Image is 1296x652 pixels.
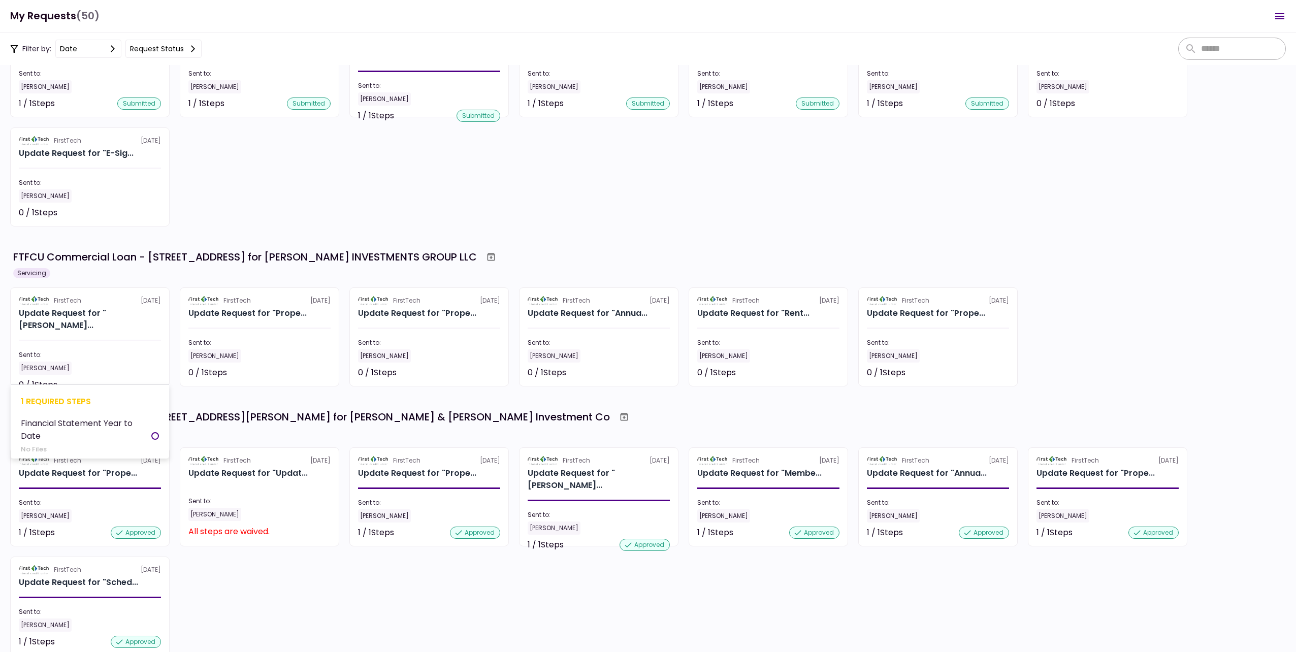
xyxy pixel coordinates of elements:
[528,510,670,519] div: Sent to:
[528,456,559,465] img: Partner logo
[358,296,389,305] img: Partner logo
[1036,69,1179,78] div: Sent to:
[188,456,219,465] img: Partner logo
[19,147,134,159] div: Update Request for "E-Sign Consent" Correspondent Reporting Requirements - Guarantor Steven Mutnick
[19,498,161,507] div: Sent to:
[188,456,331,465] div: [DATE]
[19,136,161,145] div: [DATE]
[285,525,331,537] div: Not started
[19,178,161,187] div: Sent to:
[1036,80,1089,93] div: [PERSON_NAME]
[867,307,985,319] div: Update Request for "Property Inspection Upload" Correspondent Reporting Requirements - Borrower S...
[188,525,270,538] div: All steps are waived.
[393,456,420,465] div: FirstTech
[19,379,57,391] div: 0 / 1 Steps
[528,97,564,110] div: 1 / 1 Steps
[1036,456,1179,465] div: [DATE]
[697,296,728,305] img: Partner logo
[10,6,100,26] h1: My Requests
[19,69,161,78] div: Sent to:
[13,268,50,278] div: Servicing
[358,467,476,479] div: Update Request for "Property Operating Statements- Year End" Reporting Requirement - Single Tenan...
[697,467,822,479] div: Update Request for "Member Provided PFS" Correspondent Reporting Requirements - Guarantor Randy a...
[358,527,394,539] div: 1 / 1 Steps
[1036,97,1075,110] div: 0 / 1 Steps
[358,456,500,465] div: [DATE]
[54,565,81,574] div: FirstTech
[528,521,580,535] div: [PERSON_NAME]
[963,367,1009,379] div: Not started
[867,296,898,305] img: Partner logo
[528,456,670,465] div: [DATE]
[111,527,161,539] div: approved
[393,296,420,305] div: FirstTech
[959,527,1009,539] div: approved
[902,456,929,465] div: FirstTech
[19,97,55,110] div: 1 / 1 Steps
[455,367,500,379] div: Not started
[697,527,733,539] div: 1 / 1 Steps
[867,527,903,539] div: 1 / 1 Steps
[358,307,476,319] div: Update Request for "Property Operating Statements - Year to Date" Reporting Requirements - Office...
[188,338,331,347] div: Sent to:
[19,307,161,332] div: Update Request for "Financial Statement Year to Date" Correspondent Reporting Requirements - Borr...
[563,456,590,465] div: FirstTech
[697,296,839,305] div: [DATE]
[125,40,202,58] button: Request status
[528,307,647,319] div: Update Request for "Annual ERQ Upload" Correspondent Reporting Requirements - Borrower Summerlin ...
[188,307,307,319] div: Update Request for "Property Operating Statements- Year End" Reporting Requirements - Office Reta...
[528,296,670,305] div: [DATE]
[1036,527,1073,539] div: 1 / 1 Steps
[697,80,750,93] div: [PERSON_NAME]
[188,497,331,506] div: Sent to:
[528,296,559,305] img: Partner logo
[19,136,50,145] img: Partner logo
[1036,467,1155,479] div: Update Request for "Property Operating Statements - Year to Date" Reporting Requirement - Single ...
[19,362,72,375] div: [PERSON_NAME]
[19,296,161,305] div: [DATE]
[867,80,920,93] div: [PERSON_NAME]
[697,97,733,110] div: 1 / 1 Steps
[1036,509,1089,523] div: [PERSON_NAME]
[965,97,1009,110] div: submitted
[19,456,50,465] img: Partner logo
[13,409,610,425] div: FTFCU Commercial Loan - [STREET_ADDRESS][PERSON_NAME] for [PERSON_NAME] & [PERSON_NAME] Investmen...
[358,338,500,347] div: Sent to:
[111,636,161,648] div: approved
[697,338,839,347] div: Sent to:
[19,456,161,465] div: [DATE]
[358,92,411,106] div: [PERSON_NAME]
[54,456,81,465] div: FirstTech
[867,456,1009,465] div: [DATE]
[867,467,987,479] div: Update Request for "Annual ERQ Upload" Correspondent Reporting Requirements - Borrower Dreyfuss &...
[223,456,251,465] div: FirstTech
[789,527,839,539] div: approved
[54,136,81,145] div: FirstTech
[697,456,839,465] div: [DATE]
[528,338,670,347] div: Sent to:
[60,43,77,54] div: date
[697,349,750,363] div: [PERSON_NAME]
[188,97,224,110] div: 1 / 1 Steps
[867,456,898,465] img: Partner logo
[223,296,251,305] div: FirstTech
[10,40,202,58] div: Filter by:
[697,509,750,523] div: [PERSON_NAME]
[358,456,389,465] img: Partner logo
[19,618,72,632] div: [PERSON_NAME]
[528,539,564,551] div: 1 / 1 Steps
[54,296,81,305] div: FirstTech
[867,338,1009,347] div: Sent to:
[188,69,331,78] div: Sent to:
[358,367,397,379] div: 0 / 1 Steps
[358,110,394,122] div: 1 / 1 Steps
[76,6,100,26] span: (50)
[21,444,151,454] div: No Files
[697,307,809,319] div: Update Request for "Rent Roll" Reporting Requirements - Office Retail 8025 Action Blvd, Florence,...
[19,565,50,574] img: Partner logo
[19,607,161,616] div: Sent to:
[697,498,839,507] div: Sent to:
[188,467,308,479] div: Update Request for "Updated Lease(s) and Amendment(s)" Reporting Requirement - Single Tenant 5500...
[1036,498,1179,507] div: Sent to:
[620,539,670,551] div: approved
